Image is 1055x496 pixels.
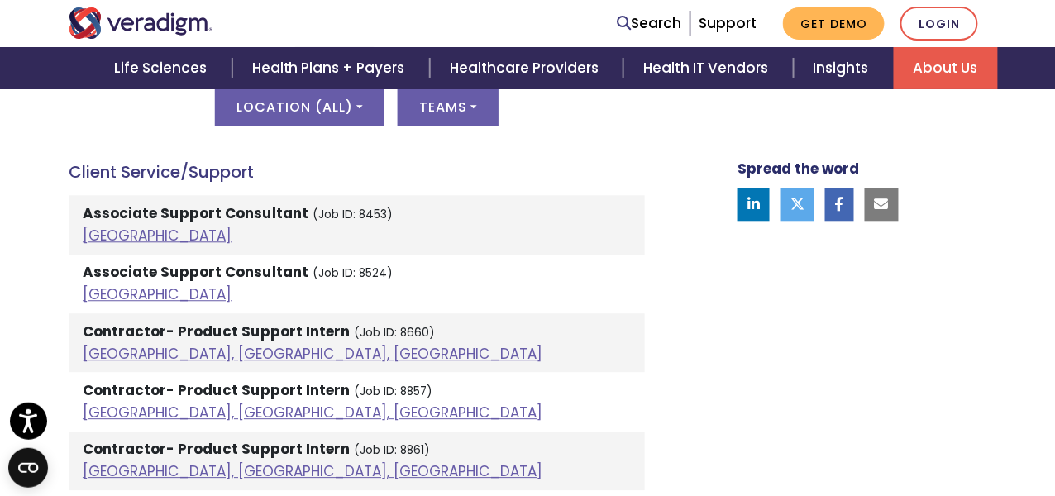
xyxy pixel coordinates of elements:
a: About Us [894,47,998,89]
a: [GEOGRAPHIC_DATA], [GEOGRAPHIC_DATA], [GEOGRAPHIC_DATA] [83,403,542,422]
small: (Job ID: 8857) [354,384,432,399]
a: Insights [794,47,894,89]
a: [GEOGRAPHIC_DATA], [GEOGRAPHIC_DATA], [GEOGRAPHIC_DATA] [83,344,542,364]
a: Support [699,13,757,33]
small: (Job ID: 8453) [313,207,393,222]
a: Health Plans + Payers [232,47,430,89]
strong: Associate Support Consultant [83,262,308,282]
h4: Client Service/Support [69,162,645,182]
a: Search [617,12,681,35]
strong: Contractor- Product Support Intern [83,322,350,341]
strong: Contractor- Product Support Intern [83,439,350,459]
a: Life Sciences [94,47,232,89]
a: Login [900,7,978,41]
small: (Job ID: 8861) [354,442,430,458]
small: (Job ID: 8524) [313,265,393,281]
a: [GEOGRAPHIC_DATA], [GEOGRAPHIC_DATA], [GEOGRAPHIC_DATA] [83,461,542,481]
img: Veradigm logo [69,7,213,39]
button: Open CMP widget [8,448,48,488]
strong: Associate Support Consultant [83,203,308,223]
small: (Job ID: 8660) [354,325,435,341]
a: Get Demo [783,7,885,40]
a: Health IT Vendors [623,47,793,89]
button: Location (All) [215,88,384,126]
strong: Contractor- Product Support Intern [83,380,350,400]
strong: Spread the word [738,159,860,179]
a: [GEOGRAPHIC_DATA] [83,284,232,304]
a: [GEOGRAPHIC_DATA] [83,226,232,246]
button: Teams [398,88,499,126]
a: Healthcare Providers [430,47,623,89]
